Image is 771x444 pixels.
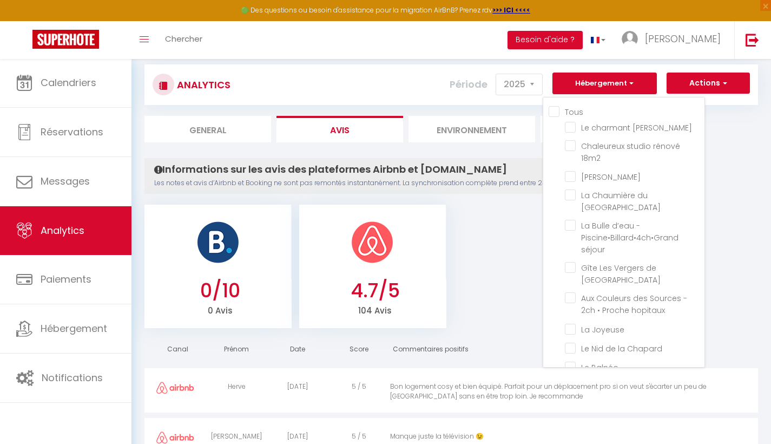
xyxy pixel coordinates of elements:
label: Période [450,73,487,96]
img: airbnb2.png [156,382,194,394]
span: Analytics [41,224,84,237]
img: logout [746,33,759,47]
li: Environnement [408,116,535,142]
img: airbnb2.png [156,432,194,443]
th: Commentaires positifs [390,336,574,365]
div: Herve [206,371,267,403]
li: General [144,116,271,142]
p: 104 Avis [306,302,444,317]
label: La Bulle d’eau - Piscine•Billard•4ch•Grand séjour [576,220,697,256]
th: Prénom [206,336,267,365]
label: Aux Couleurs des Sources - 2ch • Proche hopitaux [576,292,697,316]
a: Chercher [157,21,210,59]
h3: Analytics [174,73,230,97]
li: Marché [541,116,667,142]
h3: 0/10 [152,279,289,302]
span: [PERSON_NAME] [645,32,721,45]
label: Gîte Les Vergers de [GEOGRAPHIC_DATA] [576,262,697,286]
li: Avis [276,116,403,142]
span: Chercher [165,33,202,44]
h4: Informations sur les avis des plateformes Airbnb et [DOMAIN_NAME] [154,164,572,175]
button: Actions [667,73,750,94]
span: Calendriers [41,76,96,89]
a: >>> ICI <<<< [492,5,530,15]
span: Canal [162,344,188,354]
label: Chaleureux studio rénové 18m2 [576,140,697,164]
button: Hébergement [552,73,657,94]
div: [DATE] [267,371,328,403]
th: Date [267,336,328,365]
span: Hébergement [41,322,107,335]
p: Les notes et avis d’Airbnb et Booking ne sont pas remontés instantanément. La synchronisation com... [154,178,572,188]
img: Super Booking [32,30,99,49]
a: ... [PERSON_NAME] [614,21,734,59]
th: Score [328,336,390,365]
img: ... [622,31,638,47]
button: Besoin d'aide ? [508,31,583,49]
span: Réservations [41,125,103,139]
label: La Chaumière du [GEOGRAPHIC_DATA] [576,190,697,213]
span: Paiements [41,272,91,286]
div: 5 / 5 [328,371,390,403]
span: Notifications [42,371,103,384]
div: Bon logement cosy et bien équipé. Parfait pour un déplacement pro si on veut s'écarter un peu de ... [390,371,758,413]
h3: 4.7/5 [306,279,444,302]
p: 0 Avis [152,302,289,317]
span: Messages [41,174,90,188]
